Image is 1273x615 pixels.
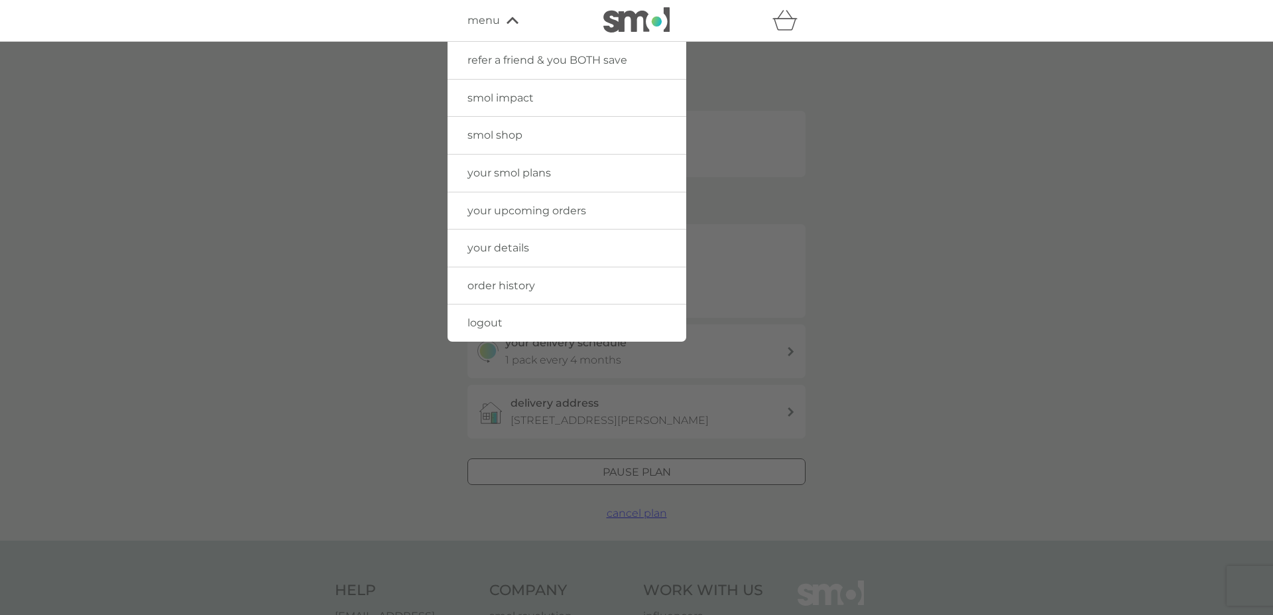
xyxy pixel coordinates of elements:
[448,230,686,267] a: your details
[467,279,535,292] span: order history
[603,7,670,33] img: smol
[448,42,686,79] a: refer a friend & you BOTH save
[448,305,686,342] a: logout
[467,167,551,179] span: your smol plans
[448,267,686,305] a: order history
[467,129,522,141] span: smol shop
[467,241,529,254] span: your details
[448,155,686,192] a: your smol plans
[448,117,686,154] a: smol shop
[467,54,627,66] span: refer a friend & you BOTH save
[467,316,503,329] span: logout
[772,7,806,34] div: basket
[467,204,586,217] span: your upcoming orders
[448,80,686,117] a: smol impact
[467,92,534,104] span: smol impact
[448,192,686,230] a: your upcoming orders
[467,12,500,29] span: menu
